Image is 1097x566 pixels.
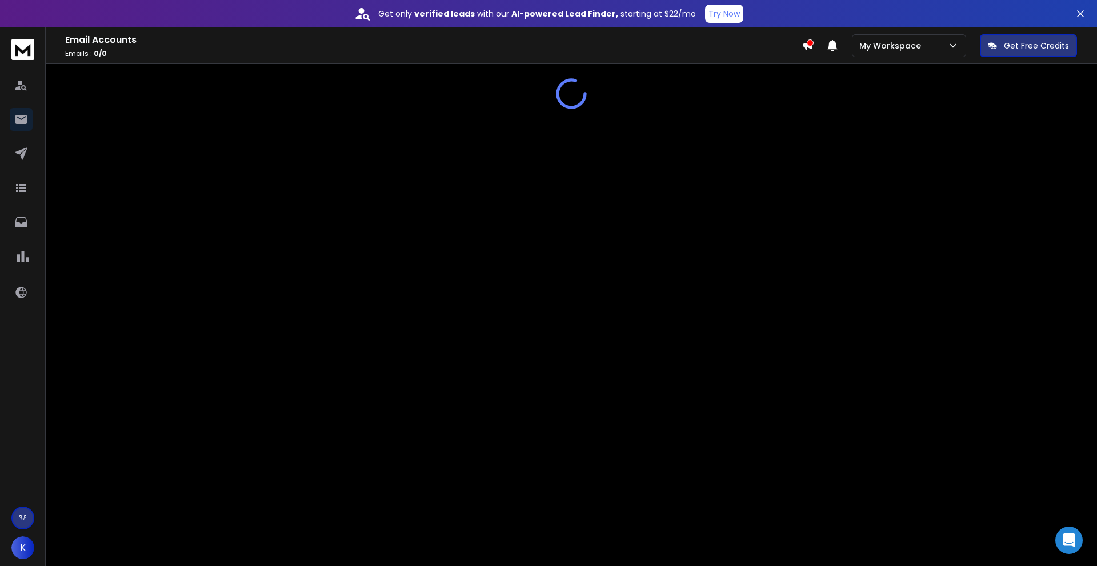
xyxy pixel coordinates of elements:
[414,8,475,19] strong: verified leads
[65,33,802,47] h1: Email Accounts
[94,49,107,58] span: 0 / 0
[11,39,34,60] img: logo
[378,8,696,19] p: Get only with our starting at $22/mo
[980,34,1077,57] button: Get Free Credits
[1004,40,1069,51] p: Get Free Credits
[11,536,34,559] button: K
[859,40,926,51] p: My Workspace
[1055,527,1083,554] div: Open Intercom Messenger
[65,49,802,58] p: Emails :
[511,8,618,19] strong: AI-powered Lead Finder,
[708,8,740,19] p: Try Now
[705,5,743,23] button: Try Now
